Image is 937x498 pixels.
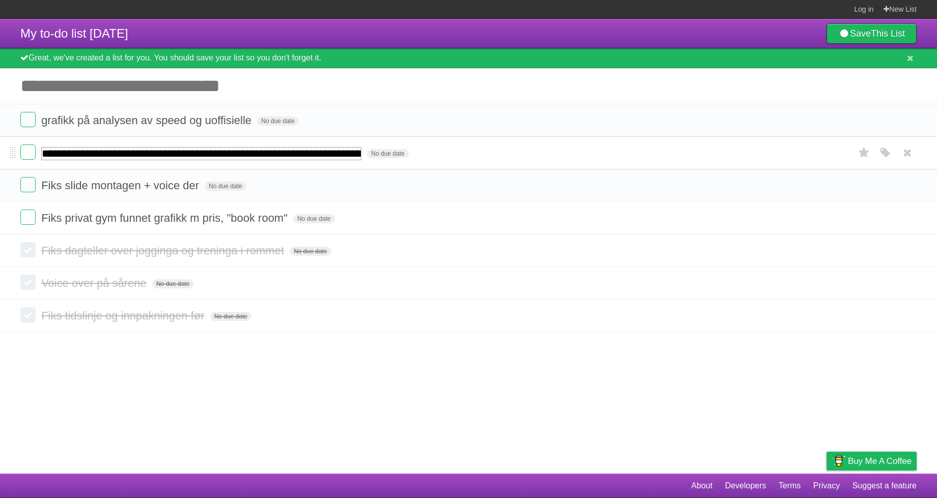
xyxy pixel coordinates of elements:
a: SaveThis List [827,23,917,44]
span: Fiks slide montagen + voice der [41,179,202,192]
img: Buy me a coffee [832,452,845,470]
b: This List [871,28,905,39]
label: Done [20,275,36,290]
label: Done [20,307,36,323]
span: Fiks privat gym funnet grafikk m pris, "book room" [41,212,290,224]
span: No due date [290,247,331,256]
span: Fiks tidslinje og innpakningen før [41,309,207,322]
label: Done [20,210,36,225]
a: Developers [725,476,766,495]
span: My to-do list [DATE] [20,26,128,40]
a: Buy me a coffee [827,452,917,471]
a: About [691,476,713,495]
span: Voice over på sårene [41,277,149,289]
span: Fiks dagteller over jogginga og treninga i rommet [41,244,287,257]
a: Suggest a feature [853,476,917,495]
a: Terms [779,476,801,495]
span: No due date [367,149,408,158]
span: No due date [205,182,246,191]
span: No due date [152,279,193,288]
span: grafikk på analysen av speed og uoffisielle [41,114,254,127]
label: Done [20,112,36,127]
span: No due date [257,116,298,126]
a: Privacy [813,476,840,495]
span: No due date [210,312,251,321]
span: Buy me a coffee [848,452,912,470]
label: Star task [855,144,874,161]
label: Done [20,242,36,257]
label: Done [20,177,36,192]
label: Done [20,144,36,160]
span: No due date [293,214,334,223]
